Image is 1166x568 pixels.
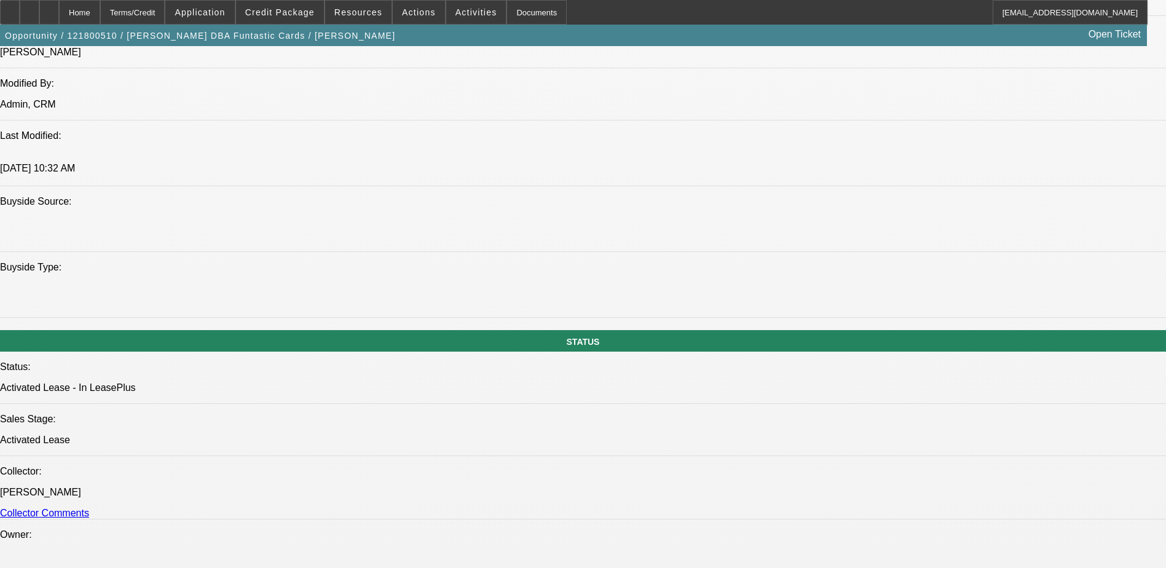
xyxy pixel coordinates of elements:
button: Resources [325,1,392,24]
span: Application [175,7,225,17]
span: Actions [402,7,436,17]
span: STATUS [567,337,600,347]
span: Resources [334,7,382,17]
button: Actions [393,1,445,24]
a: Open Ticket [1084,24,1146,45]
span: Credit Package [245,7,315,17]
button: Activities [446,1,506,24]
button: Application [165,1,234,24]
span: Opportunity / 121800510 / [PERSON_NAME] DBA Funtastic Cards / [PERSON_NAME] [5,31,395,41]
button: Credit Package [236,1,324,24]
span: Activities [455,7,497,17]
